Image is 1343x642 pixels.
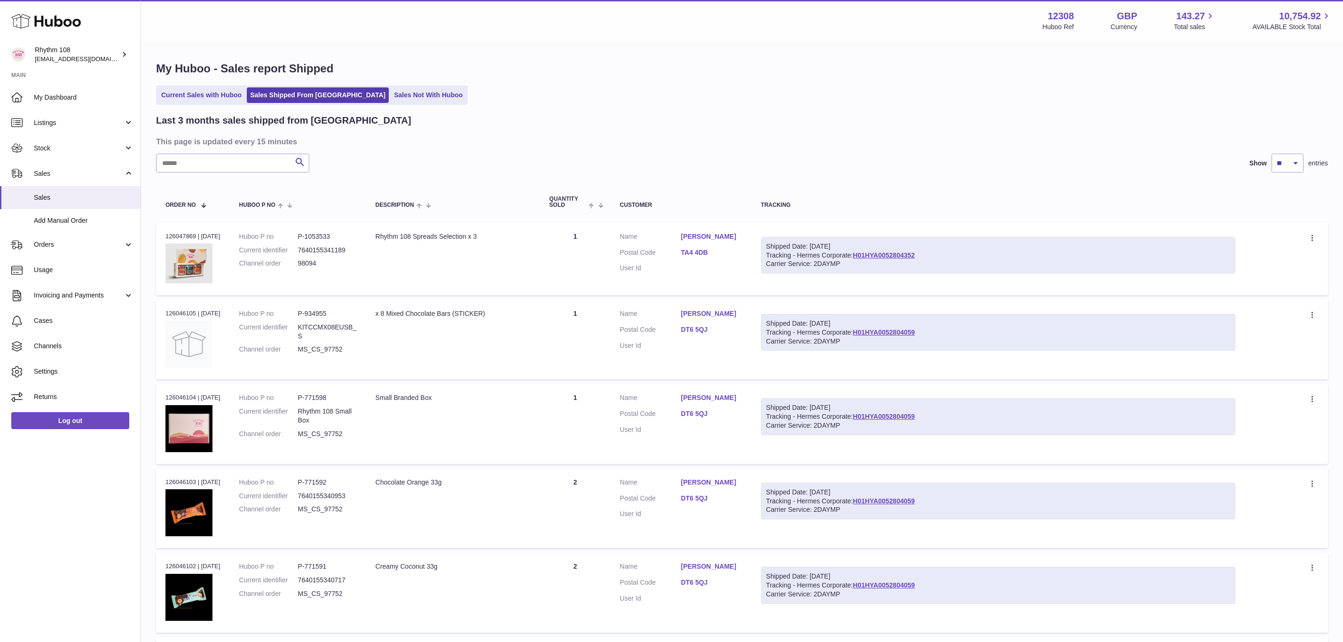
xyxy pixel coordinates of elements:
[34,342,134,351] span: Channels
[620,409,681,421] dt: Postal Code
[761,202,1235,208] div: Tracking
[298,323,357,341] dd: KITCCMX08EUSB_S
[298,492,357,501] dd: 7640155340953
[766,572,1230,581] div: Shipped Date: [DATE]
[540,553,611,632] td: 2
[766,488,1230,497] div: Shipped Date: [DATE]
[766,319,1230,328] div: Shipped Date: [DATE]
[853,251,915,259] a: H01HYA0052804352
[165,243,212,283] img: 1753718925.JPG
[391,87,466,103] a: Sales Not With Huboo
[620,393,681,405] dt: Name
[766,242,1230,251] div: Shipped Date: [DATE]
[853,413,915,420] a: H01HYA0052804059
[298,407,357,425] dd: Rhythm 108 Small Box
[1174,10,1216,31] a: 143.27 Total sales
[165,562,220,571] div: 126046102 | [DATE]
[766,403,1230,412] div: Shipped Date: [DATE]
[11,47,25,62] img: orders@rhythm108.com
[540,469,611,548] td: 2
[620,248,681,259] dt: Postal Code
[376,478,531,487] div: Chocolate Orange 33g
[620,478,681,489] dt: Name
[620,202,742,208] div: Customer
[761,398,1235,435] div: Tracking - Hermes Corporate:
[239,259,298,268] dt: Channel order
[766,590,1230,599] div: Carrier Service: 2DAYMP
[156,61,1328,76] h1: My Huboo - Sales report Shipped
[239,246,298,255] dt: Current identifier
[298,259,357,268] dd: 98094
[35,55,138,63] span: [EMAIL_ADDRESS][DOMAIN_NAME]
[1048,10,1074,23] strong: 12308
[1249,159,1267,168] label: Show
[34,144,124,153] span: Stock
[239,576,298,585] dt: Current identifier
[11,412,129,429] a: Log out
[34,367,134,376] span: Settings
[761,483,1235,520] div: Tracking - Hermes Corporate:
[165,309,220,318] div: 126046105 | [DATE]
[156,136,1326,147] h3: This page is updated every 15 minutes
[239,589,298,598] dt: Channel order
[239,562,298,571] dt: Huboo P no
[165,232,220,241] div: 126047869 | [DATE]
[34,93,134,102] span: My Dashboard
[34,193,134,202] span: Sales
[681,409,742,418] a: DT6 5QJ
[540,300,611,379] td: 1
[298,505,357,514] dd: MS_CS_97752
[681,248,742,257] a: TA4 4DB
[1176,10,1205,23] span: 143.27
[156,114,411,127] h2: Last 3 months sales shipped from [GEOGRAPHIC_DATA]
[247,87,389,103] a: Sales Shipped From [GEOGRAPHIC_DATA]
[298,576,357,585] dd: 7640155340717
[761,314,1235,351] div: Tracking - Hermes Corporate:
[165,574,212,621] img: 123081684745583.jpg
[681,478,742,487] a: [PERSON_NAME]
[761,567,1235,604] div: Tracking - Hermes Corporate:
[298,478,357,487] dd: P-771592
[34,169,124,178] span: Sales
[766,421,1230,430] div: Carrier Service: 2DAYMP
[34,291,124,300] span: Invoicing and Payments
[165,321,212,368] img: no-photo.jpg
[165,393,220,402] div: 126046104 | [DATE]
[766,337,1230,346] div: Carrier Service: 2DAYMP
[35,46,119,63] div: Rhythm 108
[620,425,681,434] dt: User Id
[34,266,134,274] span: Usage
[540,384,611,463] td: 1
[1308,159,1328,168] span: entries
[766,505,1230,514] div: Carrier Service: 2DAYMP
[1174,23,1216,31] span: Total sales
[620,264,681,273] dt: User Id
[1252,10,1332,31] a: 10,754.92 AVAILABLE Stock Total
[1117,10,1137,23] strong: GBP
[239,345,298,354] dt: Channel order
[298,232,357,241] dd: P-1053533
[620,509,681,518] dt: User Id
[620,578,681,589] dt: Postal Code
[298,393,357,402] dd: P-771598
[239,309,298,318] dt: Huboo P no
[298,309,357,318] dd: P-934955
[681,578,742,587] a: DT6 5QJ
[681,309,742,318] a: [PERSON_NAME]
[620,325,681,337] dt: Postal Code
[239,478,298,487] dt: Huboo P no
[239,323,298,341] dt: Current identifier
[681,393,742,402] a: [PERSON_NAME]
[620,341,681,350] dt: User Id
[298,562,357,571] dd: P-771591
[620,562,681,573] dt: Name
[165,202,196,208] span: Order No
[681,494,742,503] a: DT6 5QJ
[1252,23,1332,31] span: AVAILABLE Stock Total
[239,407,298,425] dt: Current identifier
[239,492,298,501] dt: Current identifier
[853,497,915,505] a: H01HYA0052804059
[761,237,1235,274] div: Tracking - Hermes Corporate:
[165,478,220,486] div: 126046103 | [DATE]
[239,505,298,514] dt: Channel order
